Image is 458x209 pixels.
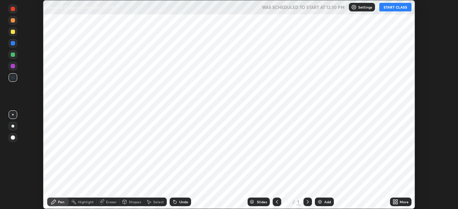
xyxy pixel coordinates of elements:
img: class-settings-icons [351,4,357,10]
div: Eraser [106,200,117,204]
p: General Organic Chemistry 02/05 [47,4,114,10]
div: Select [153,200,164,204]
div: / [293,200,295,204]
div: Add [324,200,331,204]
div: Pen [58,200,64,204]
button: START CLASS [379,3,411,11]
div: Undo [179,200,188,204]
img: add-slide-button [317,199,323,205]
div: Slides [257,200,267,204]
div: Shapes [129,200,141,204]
div: More [400,200,409,204]
p: Settings [358,5,372,9]
div: 1 [284,200,291,204]
div: Highlight [78,200,94,204]
h5: WAS SCHEDULED TO START AT 12:30 PM [262,4,345,10]
div: 1 [296,199,301,205]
